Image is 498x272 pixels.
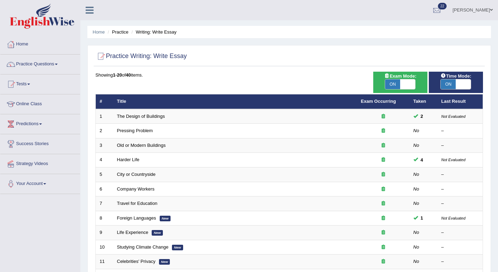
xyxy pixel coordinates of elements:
a: Practice Questions [0,55,80,72]
div: Exam occurring question [361,229,406,236]
em: No [413,230,419,235]
div: Showing of items. [95,72,483,78]
td: 6 [96,182,113,196]
td: 2 [96,124,113,138]
div: – [441,258,479,265]
div: Exam occurring question [361,171,406,178]
th: Last Result [438,94,483,109]
a: Tests [0,74,80,92]
a: Home [93,29,105,35]
div: Exam occurring question [361,215,406,222]
a: Success Stories [0,134,80,152]
td: 4 [96,153,113,167]
div: – [441,142,479,149]
a: Pressing Problem [117,128,153,133]
b: 40 [126,72,131,78]
div: – [441,229,479,236]
em: No [413,259,419,264]
a: Home [0,35,80,52]
span: You can still take this question [418,156,426,164]
h2: Practice Writing: Write Essay [95,51,187,62]
td: 8 [96,211,113,226]
b: 1-20 [113,72,122,78]
a: Studying Climate Change [117,244,168,250]
td: 9 [96,226,113,240]
a: Old or Modern Buildings [117,143,166,148]
th: # [96,94,113,109]
a: Foreign Languages [117,215,156,221]
a: Harder Life [117,157,139,162]
em: No [413,186,419,192]
a: Life Experience [117,230,149,235]
em: New [172,245,183,250]
a: City or Countryside [117,172,156,177]
td: 10 [96,240,113,255]
em: New [160,216,171,221]
em: No [413,143,419,148]
a: Strategy Videos [0,154,80,172]
div: Exam occurring question [361,200,406,207]
div: – [441,244,479,251]
div: Exam occurring question [361,258,406,265]
a: Predictions [0,114,80,132]
em: No [413,244,419,250]
a: The Design of Buildings [117,114,165,119]
div: – [441,200,479,207]
em: No [413,201,419,206]
td: 11 [96,255,113,269]
div: Show exams occurring in exams [373,72,427,93]
td: 5 [96,167,113,182]
small: Not Evaluated [441,216,465,220]
th: Title [113,94,357,109]
span: ON [385,79,400,89]
div: Exam occurring question [361,128,406,134]
div: – [441,128,479,134]
div: Exam occurring question [361,142,406,149]
em: New [159,259,170,265]
small: Not Evaluated [441,114,465,119]
li: Practice [106,29,128,35]
span: ON [441,79,456,89]
span: You can still take this question [418,214,426,222]
td: 7 [96,196,113,211]
small: Not Evaluated [441,158,465,162]
a: Travel for Education [117,201,158,206]
div: – [441,171,479,178]
td: 1 [96,109,113,124]
em: No [413,172,419,177]
a: Your Account [0,174,80,192]
span: You can still take this question [418,113,426,120]
a: Exam Occurring [361,99,396,104]
em: New [152,230,163,236]
div: Exam occurring question [361,157,406,163]
a: Online Class [0,94,80,112]
span: Exam Mode: [381,72,419,80]
a: Celebrities' Privacy [117,259,156,264]
a: Company Workers [117,186,154,192]
span: Time Mode: [438,72,474,80]
div: Exam occurring question [361,113,406,120]
div: Exam occurring question [361,186,406,193]
span: 22 [438,3,447,9]
th: Taken [410,94,438,109]
div: – [441,186,479,193]
td: 3 [96,138,113,153]
em: No [413,128,419,133]
li: Writing: Write Essay [130,29,176,35]
div: Exam occurring question [361,244,406,251]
